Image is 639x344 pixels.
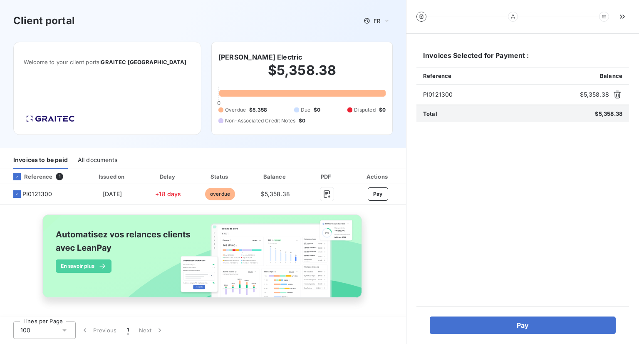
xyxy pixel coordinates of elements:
[7,173,52,180] div: Reference
[218,52,302,62] h6: [PERSON_NAME] Electric
[122,322,134,339] button: 1
[430,317,616,334] button: Pay
[20,326,30,334] span: 100
[144,172,192,181] div: Delay
[76,322,122,339] button: Previous
[56,173,63,180] span: 1
[354,106,375,114] span: Disputed
[306,172,348,181] div: PDF
[580,90,609,99] span: $5,358.38
[595,110,622,117] span: $5,358.38
[13,13,75,28] h3: Client portal
[103,190,122,197] span: [DATE]
[314,106,320,114] span: $0
[249,106,267,114] span: $5,358
[423,90,577,99] span: PI0121300
[416,50,629,67] h6: Invoices Selected for Payment :
[379,106,386,114] span: $0
[134,322,169,339] button: Next
[13,152,68,169] div: Invoices to be paid
[35,209,371,312] img: banner
[195,172,245,181] div: Status
[600,72,622,79] span: Balance
[423,72,451,79] span: Reference
[24,59,191,65] span: Welcome to your client portal
[22,190,52,198] span: PI0121300
[225,117,295,125] span: Non-Associated Credit Notes
[155,190,181,197] span: +18 days
[101,59,186,65] span: GRAITEC [GEOGRAPHIC_DATA]
[24,113,77,125] img: Company logo
[261,190,290,197] span: $5,358.38
[374,17,380,24] span: FR
[78,152,117,169] div: All documents
[423,110,437,117] span: Total
[248,172,302,181] div: Balance
[225,106,246,114] span: Overdue
[127,326,129,334] span: 1
[301,106,310,114] span: Due
[218,62,386,87] h2: $5,358.38
[84,172,141,181] div: Issued on
[205,188,235,200] span: overdue
[352,172,404,181] div: Actions
[368,187,388,201] button: Pay
[299,117,305,125] span: $0
[217,100,220,106] span: 0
